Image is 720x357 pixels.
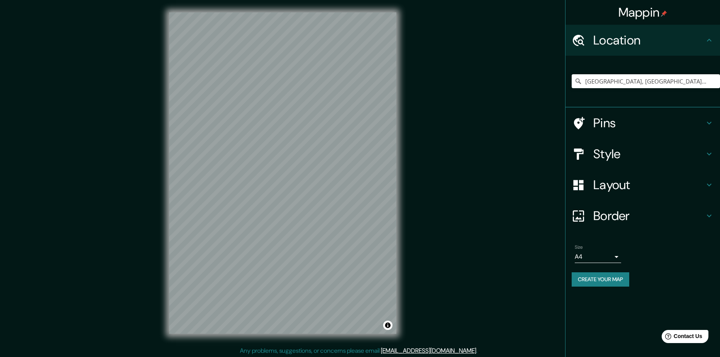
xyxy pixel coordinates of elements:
div: Border [565,200,720,231]
p: Any problems, suggestions, or concerns please email . [240,346,477,355]
h4: Pins [593,115,705,131]
div: A4 [575,251,621,263]
img: pin-icon.png [661,10,667,17]
div: Pins [565,108,720,138]
iframe: Help widget launcher [651,327,712,348]
h4: Mappin [618,5,667,20]
h4: Border [593,208,705,224]
h4: Location [593,32,705,48]
div: Layout [565,169,720,200]
button: Toggle attribution [383,321,392,330]
input: Pick your city or area [572,74,720,88]
h4: Style [593,146,705,162]
h4: Layout [593,177,705,193]
button: Create your map [572,272,629,287]
label: Size [575,244,583,251]
div: . [477,346,479,355]
div: Style [565,138,720,169]
div: . [479,346,480,355]
div: Location [565,25,720,56]
a: [EMAIL_ADDRESS][DOMAIN_NAME] [381,347,476,355]
canvas: Map [169,12,396,334]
